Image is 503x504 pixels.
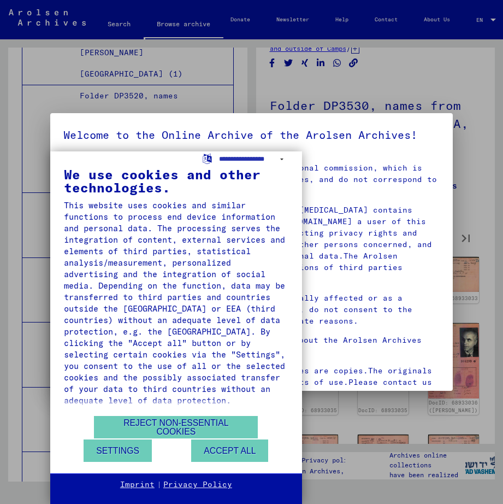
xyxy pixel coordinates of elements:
[163,479,232,490] a: Privacy Policy
[64,168,288,194] div: We use cookies and other technologies.
[84,439,152,462] button: Settings
[94,416,258,438] button: Reject non-essential cookies
[64,200,288,406] div: This website uses cookies and similar functions to process end device information and personal da...
[120,479,155,490] a: Imprint
[191,439,268,462] button: Accept all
